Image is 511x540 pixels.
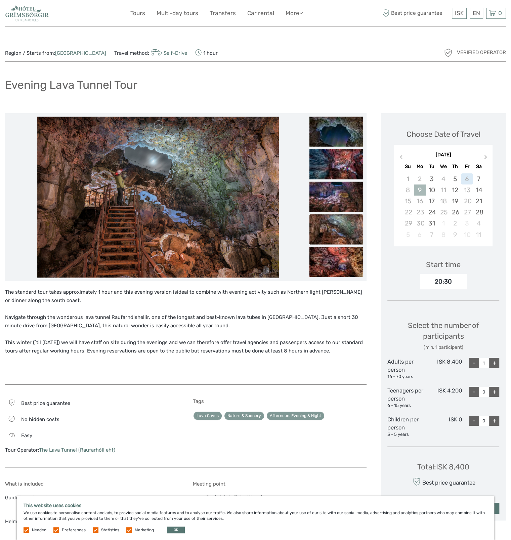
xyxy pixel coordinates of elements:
[437,184,449,196] div: Not available Wednesday, March 11th, 2026
[206,494,367,501] li: Raufarhólshellir, Þorlákshafnarvegur
[114,48,187,57] span: Travel method:
[17,496,494,540] div: We use cookies to personalise content and ads, to provide social media features and to analyse ou...
[414,229,426,240] div: Not available Monday, April 6th, 2026
[5,288,367,305] p: The standard tour takes approximately 1 hour and this evening version isideal to combine with eve...
[135,527,154,533] label: Marketing
[437,173,449,184] div: Not available Wednesday, March 4th, 2026
[402,229,414,240] div: Not available Sunday, April 5th, 2026
[426,207,437,218] div: Choose Tuesday, March 24th, 2026
[62,527,86,533] label: Preferences
[426,173,437,184] div: Choose Tuesday, March 3rd, 2026
[407,129,480,139] div: Choose Date of Travel
[387,358,425,380] div: Adults per person
[437,218,449,229] div: Not available Wednesday, April 1st, 2026
[469,387,479,397] div: -
[167,527,185,533] button: OK
[469,358,479,368] div: -
[426,196,437,207] div: Choose Tuesday, March 17th, 2026
[437,207,449,218] div: Not available Wednesday, March 25th, 2026
[387,403,425,409] div: 6 - 15 years
[195,48,218,57] span: 1 hour
[426,184,437,196] div: Choose Tuesday, March 10th, 2026
[5,447,179,454] div: Tour Operator:
[9,12,76,17] p: We're away right now. Please check back later!
[39,447,115,453] a: The Lava Tunnel (Raufarhóll ehf)
[381,8,450,19] span: Best price guarantee
[481,153,492,164] button: Next Month
[309,247,363,277] img: 5b3812b7afc34b71acb356201e6fd27d_slider_thumbnail.jpeg
[5,313,367,330] p: Navigate through the wonderous lava tunnel Raufarhólshellir, one of the longest and best-known la...
[402,196,414,207] div: Not available Sunday, March 15th, 2026
[5,517,179,526] p: Helmets
[24,503,487,508] h5: This website uses cookies
[449,184,461,196] div: Choose Thursday, March 12th, 2026
[449,162,461,171] div: Th
[387,387,425,409] div: Teenagers per person
[402,218,414,229] div: Not available Sunday, March 29th, 2026
[449,207,461,218] div: Choose Thursday, March 26th, 2026
[309,214,363,244] img: bedb56faca1e47e8a05f533f1c65c33c_slider_thumbnail.jpeg
[426,218,437,229] div: Choose Tuesday, March 31st, 2026
[309,181,363,212] img: 6fede8d73173459583af814edf1dfd91_slider_thumbnail.jpeg
[473,196,485,207] div: Choose Saturday, March 21st, 2026
[130,8,145,18] a: Tours
[396,173,491,240] div: month 2026-03
[461,229,473,240] div: Not available Friday, April 10th, 2026
[437,229,449,240] div: Not available Wednesday, April 8th, 2026
[414,173,426,184] div: Not available Monday, March 2nd, 2026
[489,358,499,368] div: +
[387,320,499,351] div: Select the number of participants
[394,152,493,159] div: [DATE]
[5,494,179,502] p: Guided one hour tour
[5,481,179,487] h5: What is included
[37,117,279,278] img: bedb56faca1e47e8a05f533f1c65c33c_main_slider.jpeg
[473,162,485,171] div: Sa
[426,229,437,240] div: Choose Tuesday, April 7th, 2026
[455,10,464,16] span: ISK
[425,358,462,380] div: ISK 8,400
[210,8,236,18] a: Transfers
[411,476,475,488] div: Best price guarantee
[461,162,473,171] div: Fr
[286,8,303,18] a: More
[461,196,473,207] div: Not available Friday, March 20th, 2026
[267,412,324,420] a: Afternoon, Evening & Night
[32,527,46,533] label: Needed
[473,173,485,184] div: Choose Saturday, March 7th, 2026
[473,207,485,218] div: Choose Saturday, March 28th, 2026
[101,527,119,533] label: Statistics
[449,173,461,184] div: Choose Thursday, March 5th, 2026
[461,218,473,229] div: Not available Friday, April 3rd, 2026
[417,462,469,472] div: Total : ISK 8,400
[157,8,198,18] a: Multi-day tours
[5,50,106,57] span: Region / Starts from:
[402,184,414,196] div: Not available Sunday, March 8th, 2026
[194,412,222,420] a: Lava Caves
[395,153,406,164] button: Previous Month
[309,116,363,147] img: f33be7315aea465cb2923220f6fff533_slider_thumbnail.jpg
[426,162,437,171] div: Tu
[402,173,414,184] div: Not available Sunday, March 1st, 2026
[387,431,425,438] div: 3 - 5 years
[414,207,426,218] div: Not available Monday, March 23rd, 2026
[470,8,483,19] div: EN
[449,196,461,207] div: Choose Thursday, March 19th, 2026
[469,416,479,426] div: -
[443,47,454,58] img: verified_operator_grey_128.png
[461,184,473,196] div: Not available Friday, March 13th, 2026
[402,207,414,218] div: Not available Sunday, March 22nd, 2026
[457,49,506,56] span: Verified Operator
[414,162,426,171] div: Mo
[461,207,473,218] div: Not available Friday, March 27th, 2026
[425,387,462,409] div: ISK 4,200
[449,218,461,229] div: Choose Thursday, April 2nd, 2026
[449,229,461,240] div: Choose Thursday, April 9th, 2026
[489,387,499,397] div: +
[473,184,485,196] div: Choose Saturday, March 14th, 2026
[77,10,85,18] button: Open LiveChat chat widget
[149,50,187,56] a: Self-Drive
[5,338,367,356] p: This winter (´til [DATE]) we will have staff on site during the evenings and we can therefore off...
[497,10,503,16] span: 0
[461,173,473,184] div: Not available Friday, March 6th, 2026
[309,149,363,179] img: a2bfb1a8d9174369aac46d109f2d9bb9_slider_thumbnail.jpeg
